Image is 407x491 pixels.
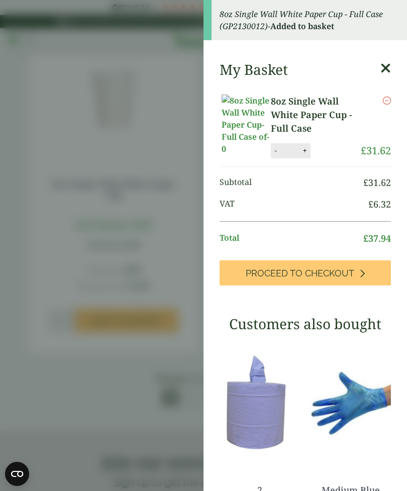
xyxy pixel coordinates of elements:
span: £ [363,176,368,188]
button: + [300,146,310,155]
img: 3630017-2-Ply-Blue-Centre-Feed-104m [220,339,300,465]
span: VAT [220,198,368,211]
a: Proceed to Checkout [220,260,391,285]
span: £ [361,144,366,157]
bdi: 31.62 [363,176,391,188]
button: - [271,146,279,155]
img: 4130015J-Blue-Vinyl-Powder-Free-Gloves-Medium [311,339,391,465]
bdi: 6.32 [368,198,391,210]
span: Subtotal [220,176,363,189]
em: 8oz Single Wall White Paper Cup - Full Case (GP2130012) [220,9,383,32]
span: £ [363,232,368,244]
bdi: 31.62 [361,144,391,157]
h2: My Basket [220,61,288,78]
a: 8oz Single Wall White Paper Cup - Full Case [271,94,361,135]
strong: Added to basket [270,21,334,32]
a: Remove this item [383,94,391,107]
span: Proceed to Checkout [246,268,354,279]
span: Total [220,232,363,245]
span: £ [368,198,373,210]
button: Open CMP widget [5,462,29,486]
h3: Customers also bought [220,316,391,333]
bdi: 37.94 [363,232,391,244]
img: 8oz Single Wall White Paper Cup-Full Case of-0 [222,94,271,155]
